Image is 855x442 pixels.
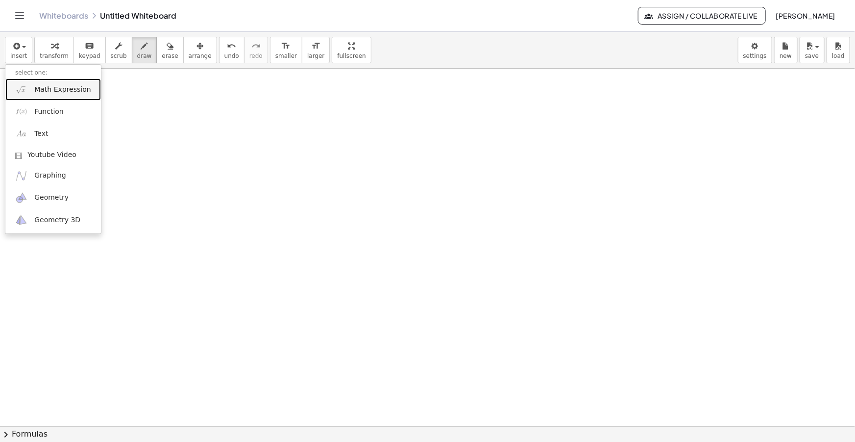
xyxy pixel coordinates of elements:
[5,145,101,165] a: Youtube Video
[15,105,27,118] img: f_x.png
[251,40,261,52] i: redo
[40,52,69,59] span: transform
[73,37,106,63] button: keyboardkeypad
[27,150,76,160] span: Youtube Video
[332,37,371,63] button: fullscreen
[743,52,767,59] span: settings
[646,11,757,20] span: Assign / Collaborate Live
[5,187,101,209] a: Geometry
[5,101,101,123] a: Function
[249,52,263,59] span: redo
[111,52,127,59] span: scrub
[805,52,819,59] span: save
[162,52,178,59] span: erase
[34,193,69,203] span: Geometry
[137,52,152,59] span: draw
[638,7,766,25] button: Assign / Collaborate Live
[307,52,324,59] span: larger
[15,214,27,226] img: ggb-3d.svg
[34,85,91,95] span: Math Expression
[800,37,825,63] button: save
[39,11,88,21] a: Whiteboards
[189,52,212,59] span: arrange
[34,107,64,117] span: Function
[5,78,101,101] a: Math Expression
[10,52,27,59] span: insert
[780,52,792,59] span: new
[12,8,27,24] button: Toggle navigation
[5,37,32,63] button: insert
[832,52,845,59] span: load
[15,83,27,96] img: sqrt_x.png
[224,52,239,59] span: undo
[738,37,772,63] button: settings
[15,170,27,182] img: ggb-graphing.svg
[302,37,330,63] button: format_sizelarger
[270,37,302,63] button: format_sizesmaller
[34,215,80,225] span: Geometry 3D
[281,40,291,52] i: format_size
[132,37,157,63] button: draw
[34,171,66,181] span: Graphing
[5,165,101,187] a: Graphing
[105,37,132,63] button: scrub
[85,40,94,52] i: keyboard
[776,11,835,20] span: [PERSON_NAME]
[768,7,843,25] button: [PERSON_NAME]
[219,37,244,63] button: undoundo
[15,192,27,204] img: ggb-geometry.svg
[5,123,101,145] a: Text
[79,52,100,59] span: keypad
[311,40,320,52] i: format_size
[227,40,236,52] i: undo
[5,209,101,231] a: Geometry 3D
[15,128,27,140] img: Aa.png
[183,37,217,63] button: arrange
[156,37,183,63] button: erase
[5,67,101,78] li: select one:
[34,129,48,139] span: Text
[244,37,268,63] button: redoredo
[337,52,366,59] span: fullscreen
[827,37,850,63] button: load
[774,37,798,63] button: new
[275,52,297,59] span: smaller
[34,37,74,63] button: transform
